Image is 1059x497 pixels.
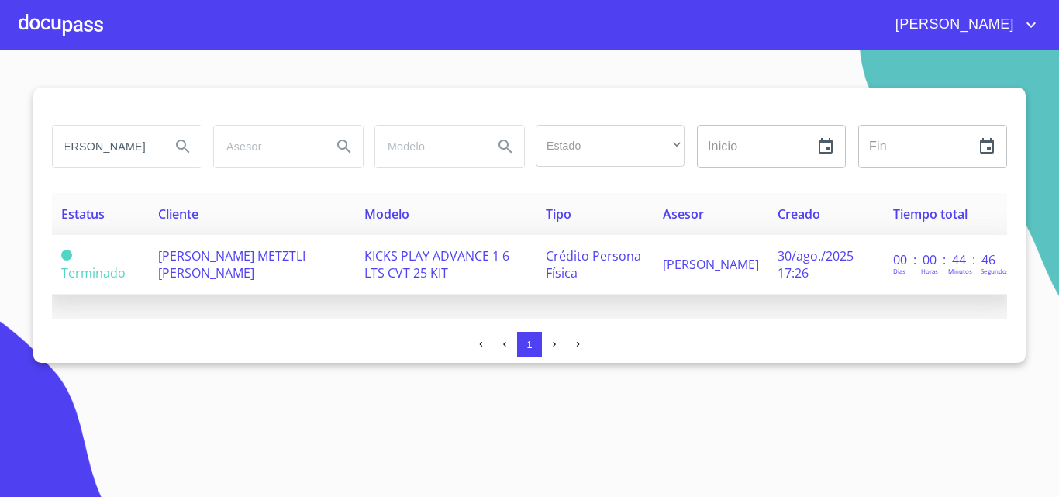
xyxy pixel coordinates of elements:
[364,205,409,223] span: Modelo
[61,205,105,223] span: Estatus
[884,12,1040,37] button: account of current user
[893,251,998,268] p: 00 : 00 : 44 : 46
[375,126,481,167] input: search
[778,247,854,281] span: 30/ago./2025 17:26
[158,205,198,223] span: Cliente
[326,128,363,165] button: Search
[663,205,704,223] span: Asesor
[158,247,305,281] span: [PERSON_NAME] METZTLI [PERSON_NAME]
[536,125,685,167] div: ​
[778,205,820,223] span: Creado
[981,267,1009,275] p: Segundos
[61,264,126,281] span: Terminado
[893,267,905,275] p: Dias
[884,12,1022,37] span: [PERSON_NAME]
[214,126,319,167] input: search
[164,128,202,165] button: Search
[663,256,759,273] span: [PERSON_NAME]
[517,332,542,357] button: 1
[546,205,571,223] span: Tipo
[364,247,509,281] span: KICKS PLAY ADVANCE 1 6 LTS CVT 25 KIT
[61,250,72,261] span: Terminado
[921,267,938,275] p: Horas
[487,128,524,165] button: Search
[948,267,972,275] p: Minutos
[546,247,641,281] span: Crédito Persona Física
[893,205,968,223] span: Tiempo total
[526,339,532,350] span: 1
[53,126,158,167] input: search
